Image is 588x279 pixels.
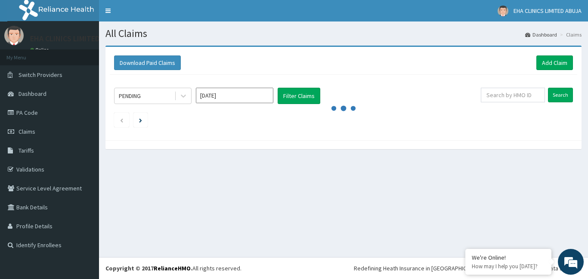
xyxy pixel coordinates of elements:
[105,264,192,272] strong: Copyright © 2017 .
[19,128,35,135] span: Claims
[558,31,582,38] li: Claims
[472,254,545,261] div: We're Online!
[154,264,191,272] a: RelianceHMO
[548,88,573,102] input: Search
[105,28,582,39] h1: All Claims
[30,35,123,43] p: EHA CLINICS LIMITED ABUJA
[120,116,124,124] a: Previous page
[196,88,273,103] input: Select Month and Year
[498,6,508,16] img: User Image
[278,88,320,104] button: Filter Claims
[514,7,582,15] span: EHA CLINICS LIMITED ABUJA
[472,263,545,270] p: How may I help you today?
[139,116,142,124] a: Next page
[331,95,356,121] svg: audio-loading
[354,264,582,273] div: Redefining Heath Insurance in [GEOGRAPHIC_DATA] using Telemedicine and Data Science!
[19,71,62,79] span: Switch Providers
[19,147,34,154] span: Tariffs
[19,90,46,98] span: Dashboard
[525,31,557,38] a: Dashboard
[119,92,141,100] div: PENDING
[99,257,588,279] footer: All rights reserved.
[536,55,573,70] a: Add Claim
[30,47,51,53] a: Online
[114,55,181,70] button: Download Paid Claims
[481,88,545,102] input: Search by HMO ID
[4,26,24,45] img: User Image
